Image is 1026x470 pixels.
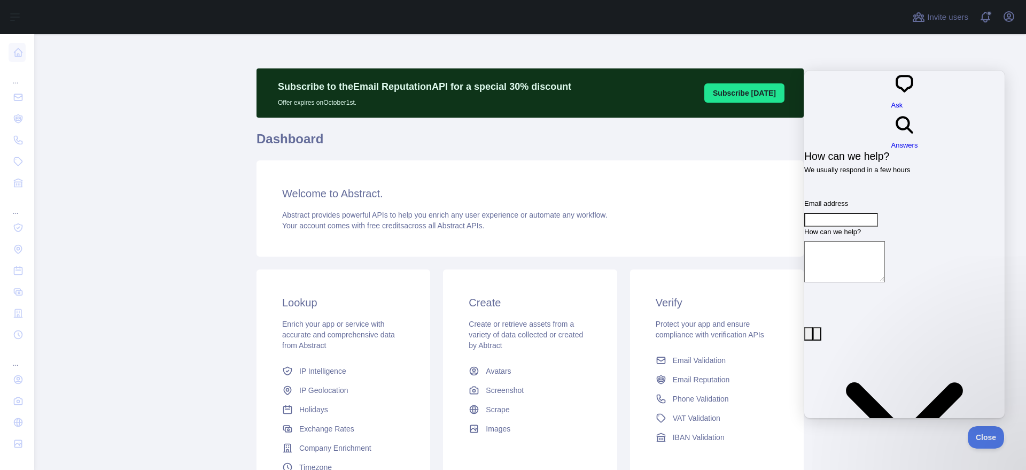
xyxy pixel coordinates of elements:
h3: Verify [656,295,778,310]
span: Screenshot [486,385,524,396]
span: free credits [367,221,404,230]
div: ... [9,64,26,86]
iframe: Help Scout Beacon - Live Chat, Contact Form, and Knowledge Base [804,71,1005,418]
span: Email Validation [673,355,726,366]
h3: Create [469,295,591,310]
a: Screenshot [464,381,595,400]
span: Create or retrieve assets from a variety of data collected or created by Abtract [469,320,583,350]
h3: Welcome to Abstract. [282,186,778,201]
span: Your account comes with across all Abstract APIs. [282,221,484,230]
a: Holidays [278,400,409,419]
span: Abstract provides powerful APIs to help you enrich any user experience or automate any workflow. [282,211,608,219]
p: Subscribe to the Email Reputation API for a special 30 % discount [278,79,571,94]
a: Email Reputation [651,370,782,389]
span: Images [486,423,510,434]
span: Scrape [486,404,509,415]
span: Protect your app and ensure compliance with verification APIs [656,320,764,339]
a: IP Intelligence [278,361,409,381]
p: Offer expires on October 1st. [278,94,571,107]
span: Company Enrichment [299,443,371,453]
a: IP Geolocation [278,381,409,400]
a: Exchange Rates [278,419,409,438]
div: ... [9,346,26,368]
a: Email Validation [651,351,782,370]
div: ... [9,195,26,216]
span: IP Intelligence [299,366,346,376]
a: Images [464,419,595,438]
span: Phone Validation [673,394,729,404]
button: Invite users [910,9,970,26]
span: IBAN Validation [673,432,725,443]
span: Avatars [486,366,511,376]
span: Email Reputation [673,374,730,385]
h3: Lookup [282,295,405,310]
span: Holidays [299,404,328,415]
a: IBAN Validation [651,428,782,447]
iframe: Help Scout Beacon - Close [968,426,1005,449]
span: VAT Validation [673,413,720,423]
a: Avatars [464,361,595,381]
a: Scrape [464,400,595,419]
h1: Dashboard [256,130,804,156]
a: Phone Validation [651,389,782,409]
span: Invite users [927,11,968,24]
a: VAT Validation [651,409,782,428]
button: Subscribe [DATE] [704,83,784,103]
span: Enrich your app or service with accurate and comprehensive data from Abstract [282,320,395,350]
span: IP Geolocation [299,385,348,396]
a: Company Enrichment [278,438,409,458]
span: Exchange Rates [299,423,354,434]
